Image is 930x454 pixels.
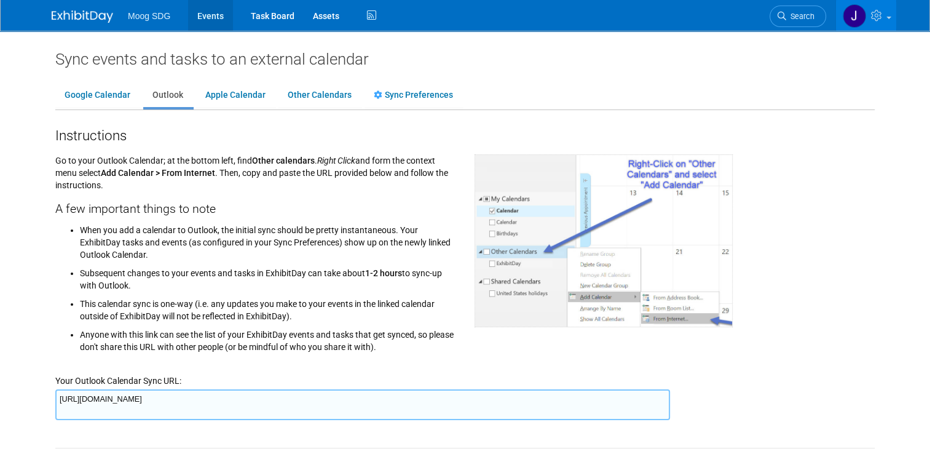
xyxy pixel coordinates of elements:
[55,389,670,420] textarea: [URL][DOMAIN_NAME]
[278,84,361,107] a: Other Calendars
[55,359,875,387] div: Your Outlook Calendar Sync URL:
[143,84,192,107] a: Outlook
[317,156,355,165] i: Right Click
[80,322,456,353] li: Anyone with this link can see the list of your ExhibitDay events and tasks that get synced, so pl...
[786,12,814,21] span: Search
[128,11,170,21] span: Moog SDG
[770,6,826,27] a: Search
[196,84,275,107] a: Apple Calendar
[55,84,140,107] a: Google Calendar
[46,145,465,359] div: Go to your Outlook Calendar; at the bottom left, find . and form the context menu select . Then, ...
[52,10,113,23] img: ExhibitDay
[365,268,402,278] span: 1-2 hours
[365,84,462,107] a: Sync Preferences
[55,122,875,145] div: Instructions
[475,154,733,327] img: Outlook Calendar screen shot for adding external calendar
[101,168,215,178] span: Add Calendar > From Internet
[80,221,456,261] li: When you add a calendar to Outlook, the initial sync should be pretty instantaneous. Your Exhibit...
[55,49,875,69] div: Sync events and tasks to an external calendar
[843,4,866,28] img: Jaclyn Roberts
[252,156,315,165] span: Other calendars
[80,292,456,322] li: This calendar sync is one-way (i.e. any updates you make to your events in the linked calendar ou...
[80,261,456,292] li: Subsequent changes to your events and tasks in ExhibitDay can take about to sync-up with Outlook.
[55,191,456,218] div: A few important things to note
